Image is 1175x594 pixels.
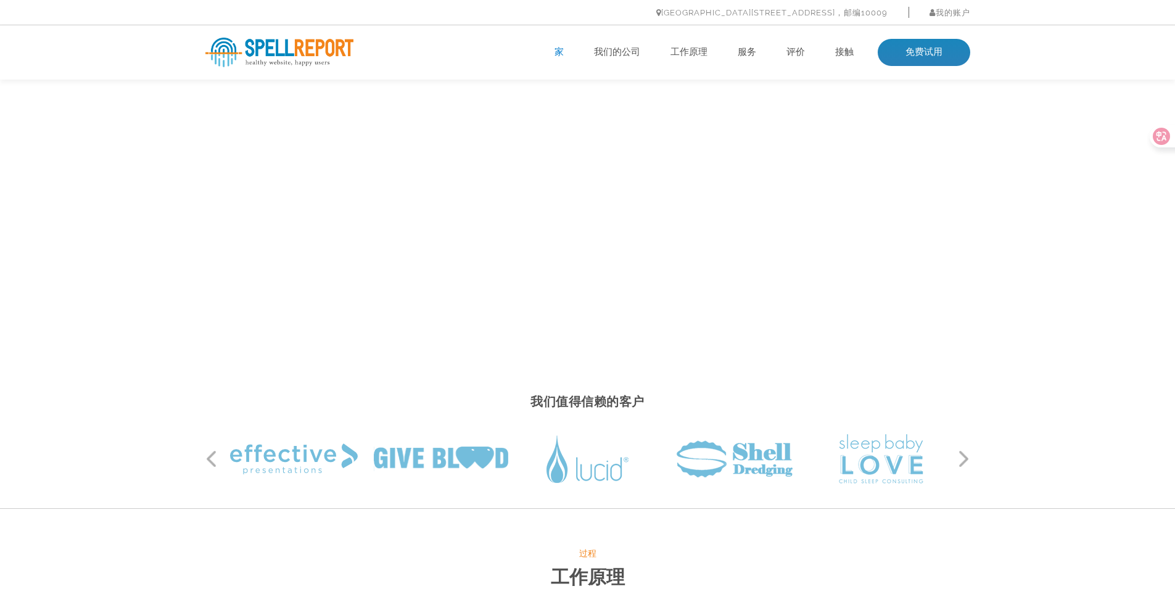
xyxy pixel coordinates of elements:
[551,566,625,588] font: 工作原理
[546,435,629,483] img: 清醒
[677,440,793,477] img: 贝壳疏浚
[958,450,970,468] button: 下一个
[530,394,645,409] font: 我们值得信赖的客户
[374,447,508,471] img: 献血
[839,434,923,484] img: 睡觉宝宝爱
[579,548,596,558] font: 过程
[205,450,218,468] button: 以前的
[230,443,358,474] img: 有效的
